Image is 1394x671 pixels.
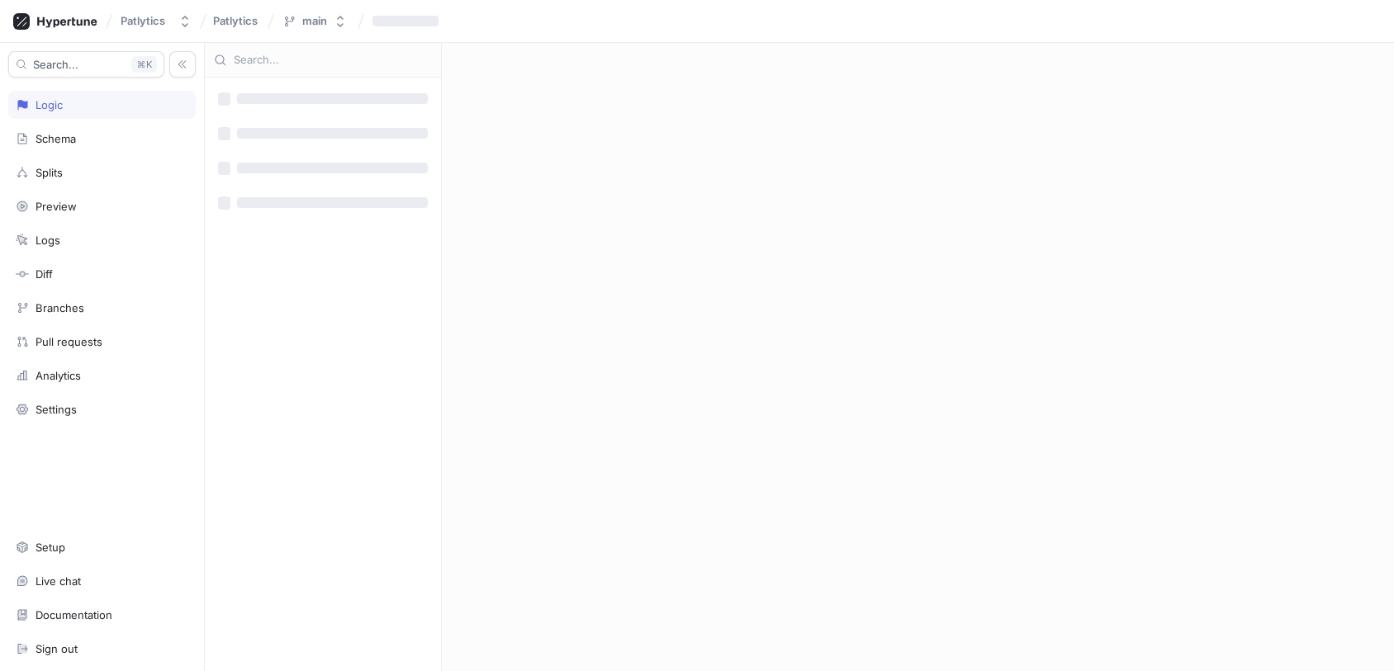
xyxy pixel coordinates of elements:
span: ‌ [218,92,230,106]
div: Branches [36,301,84,314]
span: ‌ [218,162,230,175]
a: Documentation [8,601,196,629]
div: Setup [36,541,65,554]
input: Search... [234,52,432,69]
div: Logs [36,234,60,247]
div: Settings [36,403,77,416]
button: main [276,7,353,35]
div: Sign out [36,642,78,655]
div: Patlytics [121,14,165,28]
span: Search... [33,59,78,69]
div: main [302,14,327,28]
span: ‌ [372,16,439,26]
div: Diff [36,267,53,281]
div: Schema [36,132,76,145]
span: Patlytics [213,15,258,26]
span: ‌ [218,127,230,140]
span: ‌ [237,197,428,208]
span: ‌ [237,93,428,104]
div: Splits [36,166,63,179]
div: Live chat [36,574,81,588]
span: ‌ [237,128,428,139]
span: ‌ [237,163,428,173]
button: Search...K [8,51,164,78]
div: Pull requests [36,335,102,348]
button: ‌ [366,7,452,35]
div: Logic [36,98,63,111]
div: Preview [36,200,77,213]
button: Patlytics [114,7,198,35]
div: Documentation [36,608,112,621]
div: K [131,56,157,73]
div: Analytics [36,369,81,382]
span: ‌ [218,196,230,210]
